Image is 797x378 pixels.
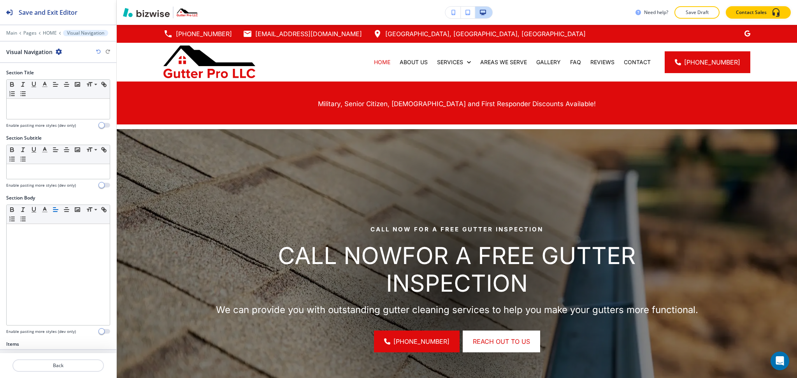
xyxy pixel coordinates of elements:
p: SERVICES [437,58,463,66]
a: [GEOGRAPHIC_DATA], [GEOGRAPHIC_DATA], [GEOGRAPHIC_DATA] [373,28,586,40]
p: FAQ [570,58,581,66]
h4: Enable pasting more styles (dev only) [6,329,76,334]
p: [EMAIL_ADDRESS][DOMAIN_NAME] [255,28,362,40]
p: [PHONE_NUMBER] [176,28,232,40]
img: Gutter Pro LLC [163,45,255,78]
h3: Need help? [644,9,668,16]
img: Bizwise Logo [123,8,170,17]
button: Contact Sales [726,6,791,19]
span: [PHONE_NUMBER] [684,58,740,67]
h1: FOR A FREE GUTTER INSPECTION [208,242,706,297]
h2: Section Subtitle [6,135,42,142]
p: GALLERY [536,58,561,66]
span: [PHONE_NUMBER] [393,337,449,346]
p: CONTACT [624,58,651,66]
button: Back [12,359,104,372]
button: Reach Out to Us [463,331,540,352]
p: Back [13,362,103,369]
p: Call Now for a Free Gutter Inspection [208,225,706,234]
h2: Section Body [6,194,35,201]
span: Military, Senior Citizen, [DEMOGRAPHIC_DATA] and First Responder Discounts Available! [318,100,596,108]
p: REVIEWS [590,58,614,66]
button: HOME [43,30,57,36]
p: HOME [374,58,390,66]
p: ABOUT US [400,58,428,66]
button: Save Draft [674,6,720,19]
p: AREAS WE SERVE [480,58,527,66]
h4: Enable pasting more styles (dev only) [6,182,76,188]
a: [PHONE_NUMBER] [374,331,460,352]
h2: Visual Navigation [6,48,53,56]
h2: Save and Exit Editor [19,8,77,17]
a: [PHONE_NUMBER] [665,51,750,73]
h2: Section Title [6,69,34,76]
h4: Enable pasting more styles (dev only) [6,122,76,128]
p: Save Draft [685,9,709,16]
button: Pages [23,30,37,36]
img: Your Logo [177,9,198,16]
p: We can provide you with outstanding gutter cleaning services to help you make your gutters more f... [208,304,706,316]
button: Visual Navigation [63,30,108,36]
span: Reach Out to Us [473,337,530,346]
p: [GEOGRAPHIC_DATA], [GEOGRAPHIC_DATA], [GEOGRAPHIC_DATA] [385,28,586,40]
p: Visual Navigation [67,30,104,36]
div: Open Intercom Messenger [771,352,789,370]
a: [PHONE_NUMBER] [163,28,232,40]
a: CALL NOW [278,241,402,269]
p: Contact Sales [736,9,767,16]
a: [EMAIL_ADDRESS][DOMAIN_NAME] [243,28,362,40]
h2: Items [6,341,19,348]
button: Main [6,30,17,36]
